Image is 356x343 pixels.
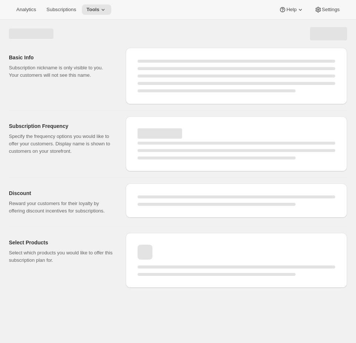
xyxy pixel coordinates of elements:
[86,7,99,13] span: Tools
[9,239,114,246] h2: Select Products
[9,249,114,264] p: Select which products you would like to offer this subscription plan for.
[42,4,80,15] button: Subscriptions
[9,54,114,61] h2: Basic Info
[46,7,76,13] span: Subscriptions
[274,4,308,15] button: Help
[9,122,114,130] h2: Subscription Frequency
[82,4,111,15] button: Tools
[16,7,36,13] span: Analytics
[286,7,296,13] span: Help
[9,64,114,79] p: Subscription nickname is only visible to you. Your customers will not see this name.
[322,7,340,13] span: Settings
[9,200,114,215] p: Reward your customers for their loyalty by offering discount incentives for subscriptions.
[310,4,344,15] button: Settings
[12,4,40,15] button: Analytics
[9,133,114,155] p: Specify the frequency options you would like to offer your customers. Display name is shown to cu...
[9,189,114,197] h2: Discount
